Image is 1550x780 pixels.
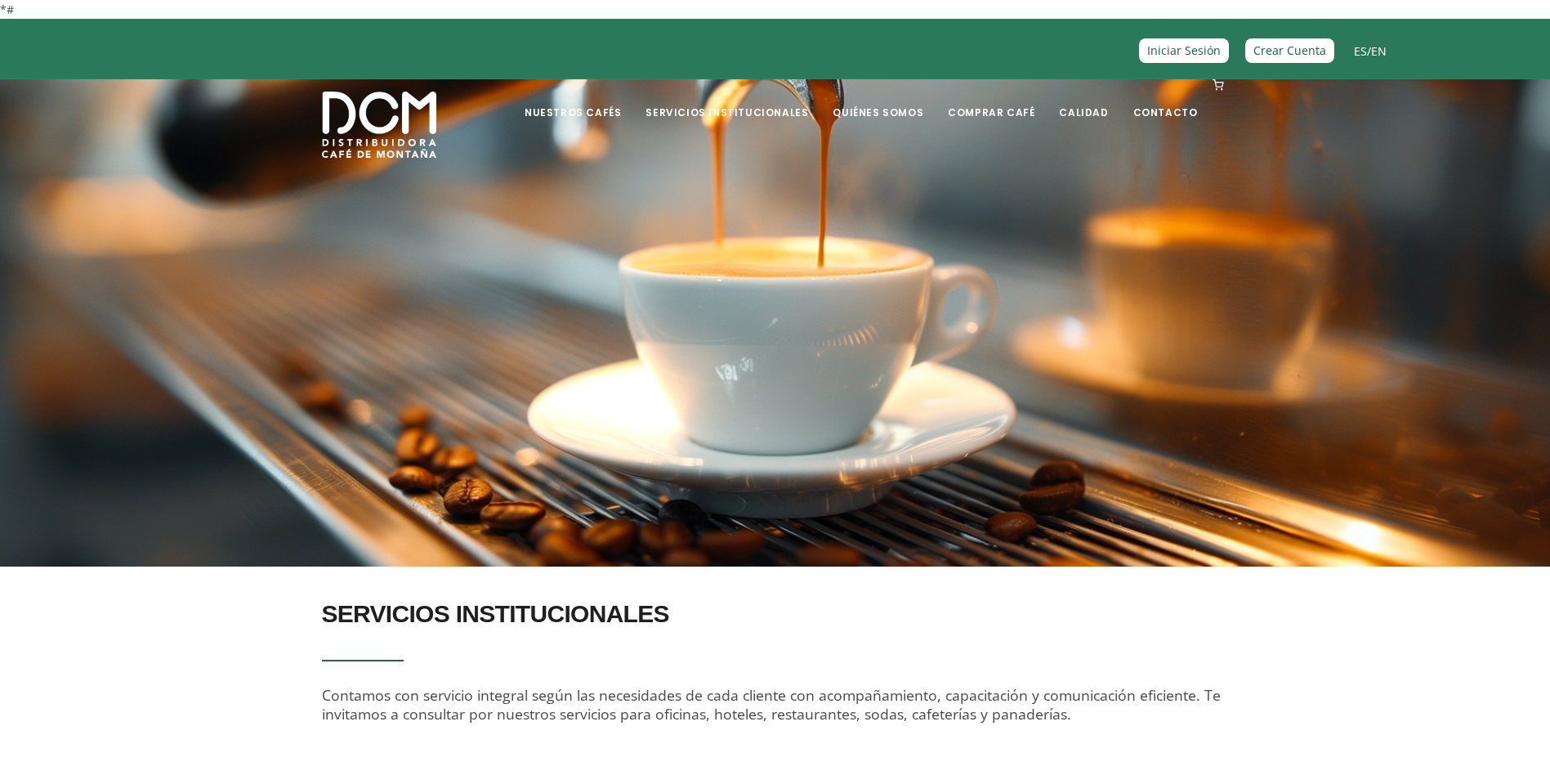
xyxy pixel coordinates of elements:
span: Contamos con servicio integral según las necesidades de cada cliente con acompañamiento, capacita... [322,685,1221,724]
h2: SERVICIOS INSTITUCIONALES [322,591,1229,637]
a: Servicios Institucionales [636,81,818,119]
a: Iniciar Sesión [1139,38,1229,62]
a: Quiénes Somos [823,81,933,119]
a: ES [1354,43,1367,59]
a: Crear Cuenta [1245,38,1334,62]
a: Nuestros Cafés [515,81,631,119]
a: Contacto [1123,81,1208,119]
span: / [1354,42,1387,61]
a: Calidad [1049,81,1118,119]
a: Comprar Café [938,81,1044,119]
a: EN [1371,43,1387,59]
